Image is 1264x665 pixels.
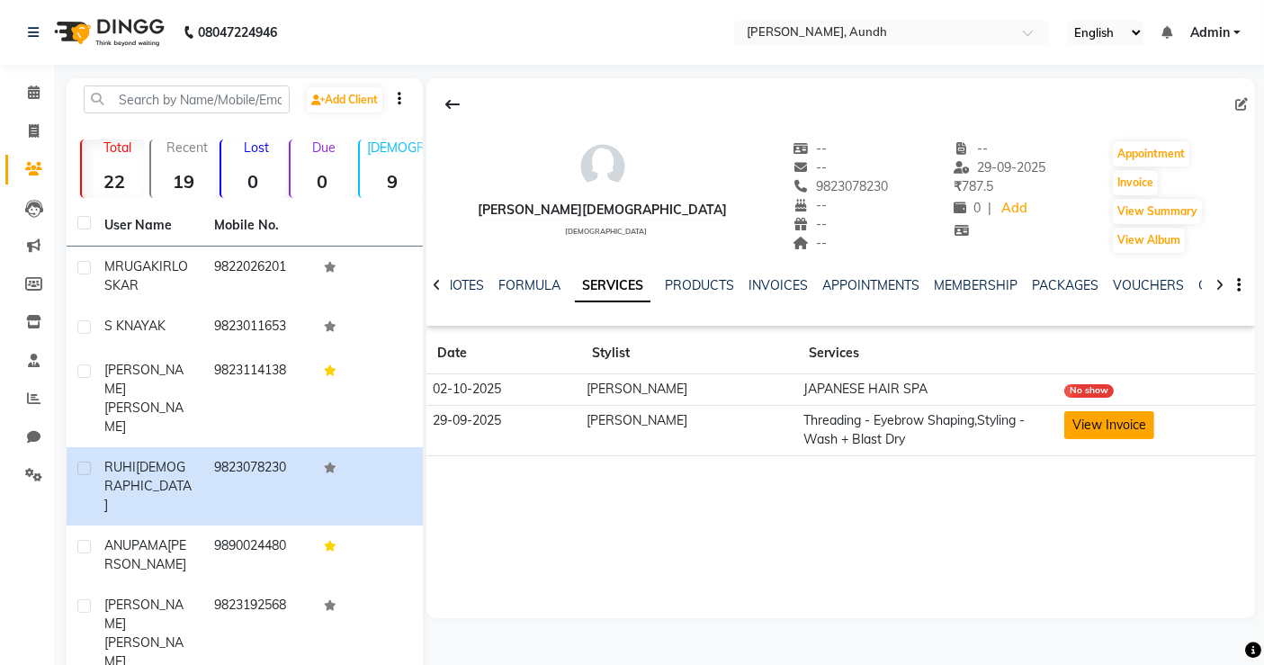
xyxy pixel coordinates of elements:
td: [PERSON_NAME] [581,405,798,455]
span: -- [793,216,827,232]
a: VOUCHERS [1113,277,1184,293]
th: Mobile No. [203,205,313,247]
strong: 19 [151,170,215,193]
span: 29-09-2025 [954,159,1045,175]
a: NOTES [444,277,484,293]
input: Search by Name/Mobile/Email/Code [84,85,290,113]
span: -- [793,235,827,251]
span: 0 [954,200,981,216]
strong: 22 [82,170,146,193]
p: Due [294,139,354,156]
a: PRODUCTS [665,277,734,293]
a: Add Client [307,87,382,112]
img: avatar [576,139,630,193]
p: [DEMOGRAPHIC_DATA] [367,139,424,156]
p: Lost [229,139,285,156]
strong: 0 [221,170,285,193]
span: Admin [1190,23,1230,42]
a: MEMBERSHIP [934,277,1017,293]
button: View Album [1113,228,1185,253]
span: 787.5 [954,178,993,194]
strong: 9 [360,170,424,193]
span: ₹ [954,178,962,194]
span: ANUPAMA [104,537,167,553]
strong: 0 [291,170,354,193]
td: 02-10-2025 [426,374,581,406]
button: Appointment [1113,141,1189,166]
td: Threading - Eyebrow Shaping,Styling - Wash + Blast Dry [798,405,1059,455]
td: 9822026201 [203,247,313,306]
button: Invoice [1113,170,1158,195]
a: INVOICES [749,277,808,293]
a: FORMULA [498,277,560,293]
span: -- [793,140,827,157]
th: Stylist [581,333,798,374]
b: 08047224946 [198,7,277,58]
th: Date [426,333,581,374]
a: APPOINTMENTS [822,277,919,293]
td: 9890024480 [203,526,313,585]
span: [PERSON_NAME] [104,362,184,397]
a: Add [999,196,1030,221]
span: MRUGA [104,258,151,274]
span: RUHI [104,459,136,475]
span: NAYAK [124,318,166,334]
td: 29-09-2025 [426,405,581,455]
span: | [988,199,991,218]
a: SERVICES [575,270,650,302]
button: View Summary [1113,199,1202,224]
span: -- [793,197,827,213]
th: Services [798,333,1059,374]
span: -- [954,140,988,157]
img: logo [46,7,169,58]
td: 9823011653 [203,306,313,350]
a: PACKAGES [1032,277,1098,293]
td: JAPANESE HAIR SPA [798,374,1059,406]
td: [PERSON_NAME] [581,374,798,406]
td: 9823114138 [203,350,313,447]
button: View Invoice [1064,411,1154,439]
span: [PERSON_NAME] [104,597,184,632]
p: Recent [158,139,215,156]
th: User Name [94,205,203,247]
td: 9823078230 [203,447,313,526]
span: [PERSON_NAME] [104,400,184,435]
div: Back to Client [434,87,471,121]
span: -- [793,159,827,175]
p: Total [89,139,146,156]
span: [DEMOGRAPHIC_DATA] [565,227,647,236]
span: [DEMOGRAPHIC_DATA] [104,459,192,513]
div: No show [1064,384,1114,398]
span: 9823078230 [793,178,888,194]
span: S K [104,318,124,334]
div: [PERSON_NAME][DEMOGRAPHIC_DATA] [478,201,727,220]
